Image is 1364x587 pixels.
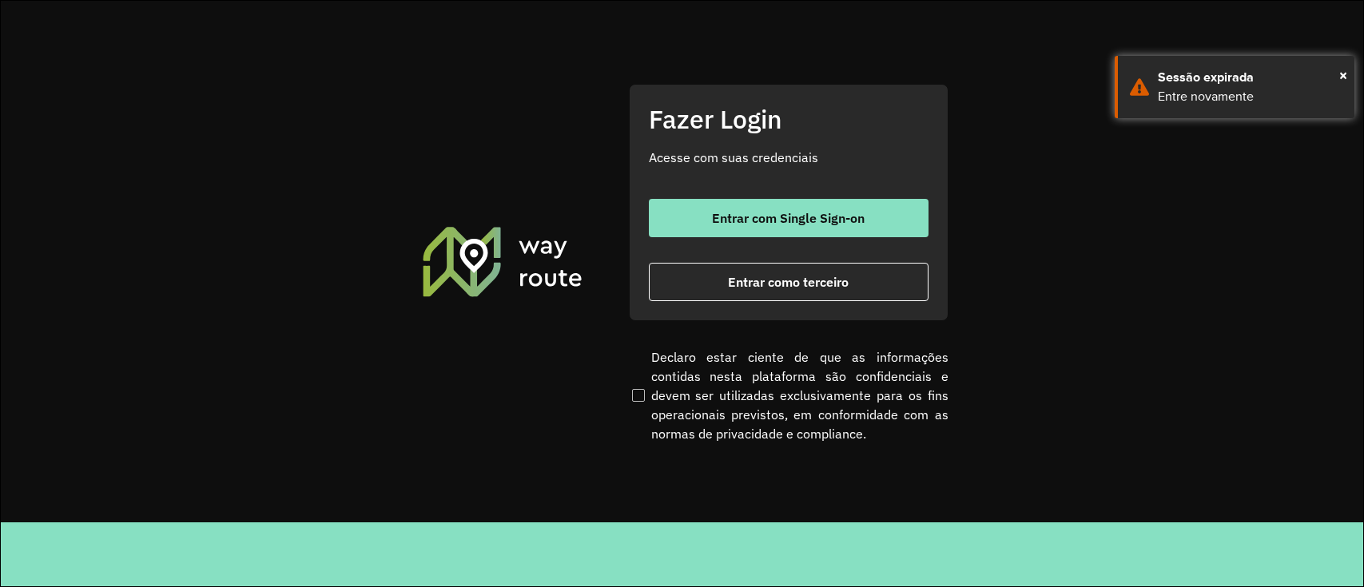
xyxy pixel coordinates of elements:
[1158,87,1342,106] div: Entre novamente
[1339,63,1347,87] button: Close
[629,347,948,443] label: Declaro estar ciente de que as informações contidas nesta plataforma são confidenciais e devem se...
[649,104,929,134] h2: Fazer Login
[649,148,929,167] p: Acesse com suas credenciais
[1339,63,1347,87] span: ×
[1158,68,1342,87] div: Sessão expirada
[728,276,849,288] span: Entrar como terceiro
[420,224,585,298] img: Roteirizador AmbevTech
[712,212,865,224] span: Entrar com Single Sign-on
[649,199,929,237] button: button
[649,263,929,301] button: button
